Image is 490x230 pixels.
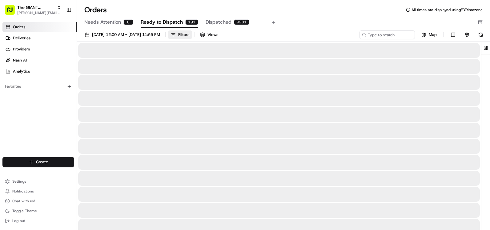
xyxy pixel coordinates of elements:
span: Dispatched [206,18,231,26]
button: Toggle Theme [2,207,74,215]
span: Knowledge Base [12,89,47,95]
input: Clear [16,40,102,46]
button: [DATE] 12:00 AM - [DATE] 11:59 PM [82,30,163,39]
div: 0 [123,19,133,25]
span: Analytics [13,69,30,74]
a: 📗Knowledge Base [4,87,50,98]
a: Powered byPylon [43,104,74,109]
span: Nash AI [13,57,27,63]
a: Orders [2,22,77,32]
p: Welcome 👋 [6,25,112,34]
div: We're available if you need us! [21,65,78,70]
div: 191 [185,19,198,25]
button: Create [2,157,74,167]
button: Filters [168,30,192,39]
div: 💻 [52,90,57,95]
button: Notifications [2,187,74,196]
a: 💻API Documentation [50,87,101,98]
span: Providers [13,46,30,52]
span: Ready to Dispatch [141,18,183,26]
a: Deliveries [2,33,77,43]
div: Filters [178,32,189,38]
span: Create [36,159,48,165]
button: Refresh [476,30,485,39]
button: [PERSON_NAME][EMAIL_ADDRESS][PERSON_NAME][DOMAIN_NAME] [17,10,61,15]
button: Log out [2,216,74,225]
img: 1736555255976-a54dd68f-1ca7-489b-9aae-adbdc363a1c4 [6,59,17,70]
h1: Orders [84,5,107,15]
span: Chat with us! [12,199,35,204]
div: Start new chat [21,59,101,65]
img: Nash [6,6,18,18]
span: Needs Attention [84,18,121,26]
button: Settings [2,177,74,186]
a: Providers [2,44,77,54]
span: All times are displayed using EDT timezone [412,7,483,12]
span: Notifications [12,189,34,194]
a: Nash AI [2,55,77,65]
button: The GIANT Company [17,4,54,10]
span: API Documentation [58,89,99,95]
span: Orders [13,24,25,30]
span: Pylon [61,104,74,109]
button: Map [417,31,441,38]
span: Toggle Theme [12,208,37,213]
button: Chat with us! [2,197,74,205]
button: Views [197,30,221,39]
button: Start new chat [105,61,112,68]
span: Settings [12,179,26,184]
input: Type to search [359,30,415,39]
span: Log out [12,218,25,223]
div: 📗 [6,90,11,95]
a: Analytics [2,66,77,76]
span: Views [207,32,218,38]
div: Favorites [2,81,74,91]
span: Map [429,32,437,38]
span: [DATE] 12:00 AM - [DATE] 11:59 PM [92,32,160,38]
div: 9281 [234,19,249,25]
span: Deliveries [13,35,30,41]
button: The GIANT Company[PERSON_NAME][EMAIL_ADDRESS][PERSON_NAME][DOMAIN_NAME] [2,2,64,17]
